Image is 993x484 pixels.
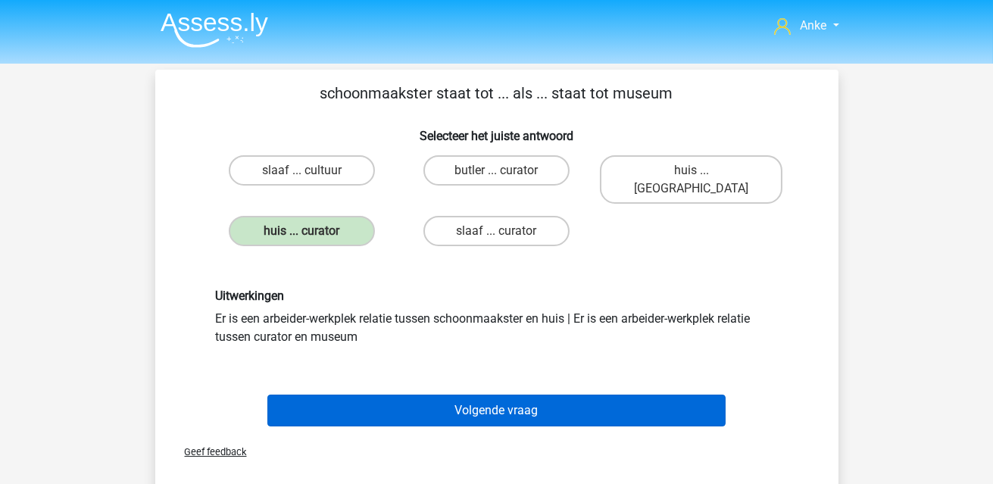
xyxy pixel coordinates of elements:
[768,17,845,35] a: Anke
[600,155,782,204] label: huis ... [GEOGRAPHIC_DATA]
[423,216,570,246] label: slaaf ... curator
[161,12,268,48] img: Assessly
[423,155,570,186] label: butler ... curator
[180,82,814,105] p: schoonmaakster staat tot ... als ... staat tot museum
[229,216,375,246] label: huis ... curator
[267,395,726,426] button: Volgende vraag
[173,446,247,457] span: Geef feedback
[205,289,789,345] div: Er is een arbeider-werkplek relatie tussen schoonmaakster en huis | Er is een arbeider-werkplek r...
[229,155,375,186] label: slaaf ... cultuur
[180,117,814,143] h6: Selecteer het juiste antwoord
[216,289,778,303] h6: Uitwerkingen
[800,18,826,33] span: Anke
